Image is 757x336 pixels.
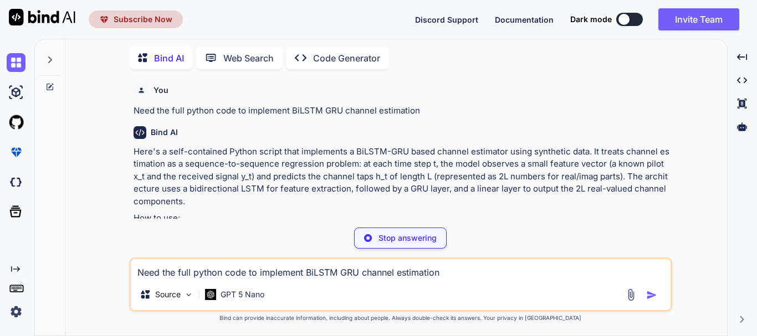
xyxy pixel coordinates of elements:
[99,14,109,24] img: premium
[134,212,670,225] p: How to use:
[7,143,25,162] img: premium
[7,53,25,72] img: chat
[646,290,657,301] img: icon
[223,51,274,65] p: Web Search
[154,51,184,65] p: Bind AI
[89,11,183,28] button: premiumSubscribe Now
[495,14,554,25] button: Documentation
[570,14,612,25] span: Dark mode
[134,146,670,208] p: Here's a self-contained Python script that implements a BiLSTM-GRU based channel estimator using ...
[658,8,739,30] button: Invite Team
[154,85,168,96] h6: You
[221,289,264,300] p: GPT 5 Nano
[7,113,25,132] img: githubLight
[205,289,216,299] img: GPT 5 Nano
[415,14,478,25] button: Discord Support
[495,15,554,24] span: Documentation
[151,127,178,138] h6: Bind AI
[129,314,672,322] p: Bind can provide inaccurate information, including about people. Always double-check its answers....
[184,290,193,299] img: Pick Models
[114,14,172,25] span: Subscribe Now
[625,288,637,301] img: attachment
[134,105,670,117] p: Need the full python code to implement BiLSTM GRU channel estimation
[7,173,25,192] img: darkCloudIdeIcon
[7,302,25,321] img: settings
[313,51,380,65] p: Code Generator
[7,83,25,102] img: ai-studio
[378,232,437,244] p: Stop answering
[9,9,75,25] img: Bind AI
[155,289,181,300] p: Source
[415,15,478,24] span: Discord Support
